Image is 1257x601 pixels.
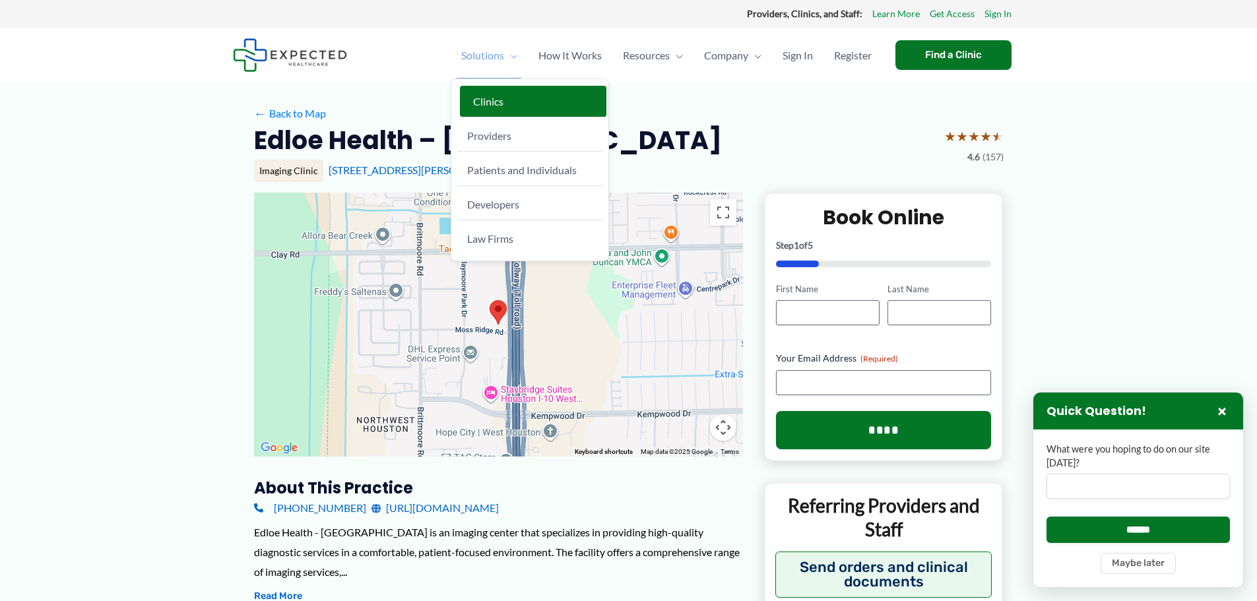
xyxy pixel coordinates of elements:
[930,5,975,22] a: Get Access
[783,32,813,79] span: Sign In
[704,32,748,79] span: Company
[775,493,992,542] p: Referring Providers and Staff
[457,223,603,254] a: Law Firms
[612,32,693,79] a: ResourcesMenu Toggle
[461,32,504,79] span: Solutions
[1047,404,1146,419] h3: Quick Question!
[254,124,722,156] h2: Edloe Health – [GEOGRAPHIC_DATA]
[968,124,980,148] span: ★
[721,448,739,455] a: Terms (opens in new tab)
[747,8,862,19] strong: Providers, Clinics, and Staff:
[254,104,326,123] a: ←Back to Map
[473,95,503,108] span: Clinics
[451,32,882,79] nav: Primary Site Navigation
[457,154,603,186] a: Patients and Individuals
[670,32,683,79] span: Menu Toggle
[967,148,980,166] span: 4.6
[641,448,713,455] span: Map data ©2025 Google
[693,32,772,79] a: CompanyMenu Toggle
[710,414,736,441] button: Map camera controls
[887,283,991,296] label: Last Name
[772,32,823,79] a: Sign In
[254,107,267,119] span: ←
[451,32,528,79] a: SolutionsMenu Toggle
[748,32,761,79] span: Menu Toggle
[257,439,301,457] a: Open this area in Google Maps (opens a new window)
[623,32,670,79] span: Resources
[775,552,992,598] button: Send orders and clinical documents
[872,5,920,22] a: Learn More
[776,352,992,365] label: Your Email Address
[504,32,517,79] span: Menu Toggle
[860,354,898,364] span: (Required)
[528,32,612,79] a: How It Works
[992,124,1004,148] span: ★
[467,129,511,142] span: Providers
[794,239,799,251] span: 1
[1047,443,1230,470] label: What were you hoping to do on our site [DATE]?
[710,199,736,226] button: Toggle fullscreen view
[371,498,499,518] a: [URL][DOMAIN_NAME]
[983,148,1004,166] span: (157)
[254,478,743,498] h3: About this practice
[575,447,633,457] button: Keyboard shortcuts
[467,164,577,176] span: Patients and Individuals
[944,124,956,148] span: ★
[254,160,323,182] div: Imaging Clinic
[956,124,968,148] span: ★
[254,522,743,581] div: Edloe Health - [GEOGRAPHIC_DATA] is an imaging center that specializes in providing high-quality ...
[1214,403,1230,419] button: Close
[823,32,882,79] a: Register
[467,198,519,210] span: Developers
[776,241,992,250] p: Step of
[457,120,603,152] a: Providers
[457,189,603,220] a: Developers
[257,439,301,457] img: Google
[980,124,992,148] span: ★
[808,239,813,251] span: 5
[460,86,606,117] a: Clinics
[467,232,513,245] span: Law Firms
[1101,553,1176,574] button: Maybe later
[984,5,1012,22] a: Sign In
[776,283,880,296] label: First Name
[329,164,503,176] a: [STREET_ADDRESS][PERSON_NAME]
[254,498,366,518] a: [PHONE_NUMBER]
[776,205,992,230] h2: Book Online
[895,40,1012,70] a: Find a Clinic
[538,32,602,79] span: How It Works
[834,32,872,79] span: Register
[233,38,347,72] img: Expected Healthcare Logo - side, dark font, small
